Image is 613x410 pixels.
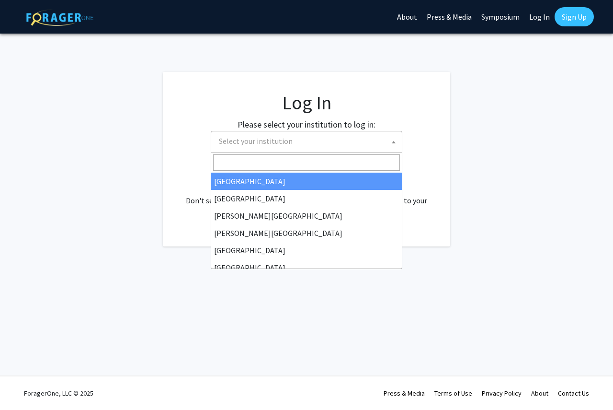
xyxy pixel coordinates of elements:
[558,389,589,398] a: Contact Us
[211,173,402,190] li: [GEOGRAPHIC_DATA]
[219,136,293,146] span: Select your institution
[182,91,431,114] h1: Log In
[182,172,431,218] div: No account? . Don't see your institution? about bringing ForagerOne to your institution.
[434,389,472,398] a: Terms of Use
[555,7,594,26] a: Sign Up
[213,154,400,171] input: Search
[211,259,402,276] li: [GEOGRAPHIC_DATA]
[26,9,93,26] img: ForagerOne Logo
[215,131,402,151] span: Select your institution
[211,190,402,207] li: [GEOGRAPHIC_DATA]
[531,389,548,398] a: About
[238,118,375,131] label: Please select your institution to log in:
[211,207,402,224] li: [PERSON_NAME][GEOGRAPHIC_DATA]
[384,389,425,398] a: Press & Media
[211,131,402,152] span: Select your institution
[211,224,402,242] li: [PERSON_NAME][GEOGRAPHIC_DATA]
[482,389,522,398] a: Privacy Policy
[24,376,93,410] div: ForagerOne, LLC © 2025
[211,242,402,259] li: [GEOGRAPHIC_DATA]
[7,367,41,403] iframe: Chat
